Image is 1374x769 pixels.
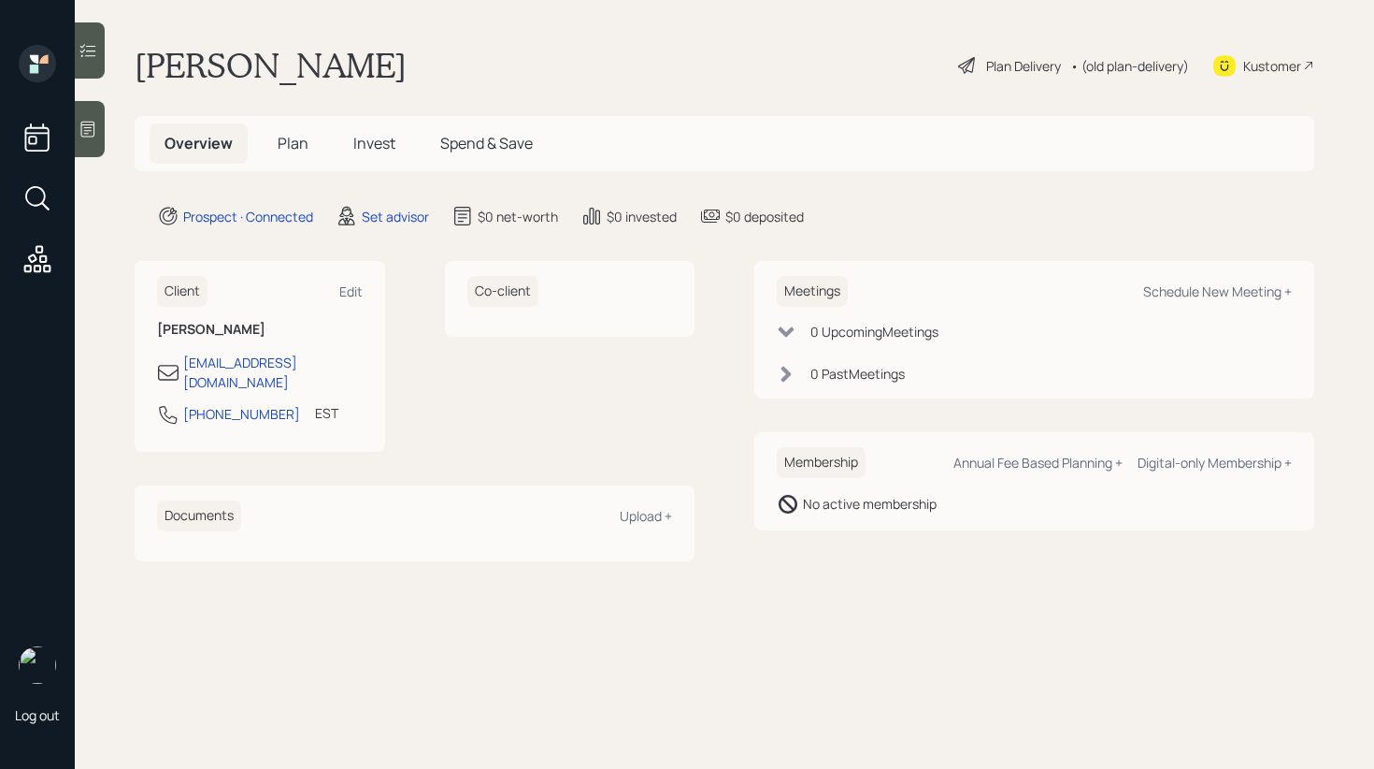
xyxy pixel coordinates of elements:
span: Spend & Save [440,133,533,153]
div: [EMAIL_ADDRESS][DOMAIN_NAME] [183,353,363,392]
div: $0 invested [607,207,677,226]
img: retirable_logo.png [19,646,56,684]
h6: Client [157,276,208,307]
h6: Co-client [467,276,538,307]
div: • (old plan-delivery) [1070,56,1189,76]
h1: [PERSON_NAME] [135,45,407,86]
div: Prospect · Connected [183,207,313,226]
h6: Meetings [777,276,848,307]
div: Schedule New Meeting + [1143,283,1292,300]
h6: Documents [157,501,241,531]
div: 0 Upcoming Meeting s [810,322,938,341]
div: Edit [339,283,363,300]
div: $0 net-worth [478,207,558,226]
div: [PHONE_NUMBER] [183,404,300,424]
h6: Membership [777,447,866,478]
div: Log out [15,706,60,724]
div: Kustomer [1243,56,1301,76]
div: Annual Fee Based Planning + [953,454,1123,472]
div: EST [315,403,338,423]
div: Upload + [620,507,672,525]
div: 0 Past Meeting s [810,364,905,384]
h6: [PERSON_NAME] [157,322,363,338]
span: Overview [165,133,233,153]
span: Plan [278,133,308,153]
div: $0 deposited [725,207,804,226]
div: Plan Delivery [986,56,1061,76]
div: Digital-only Membership + [1138,454,1292,472]
div: Set advisor [362,207,429,226]
span: Invest [353,133,395,153]
div: No active membership [803,494,937,514]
